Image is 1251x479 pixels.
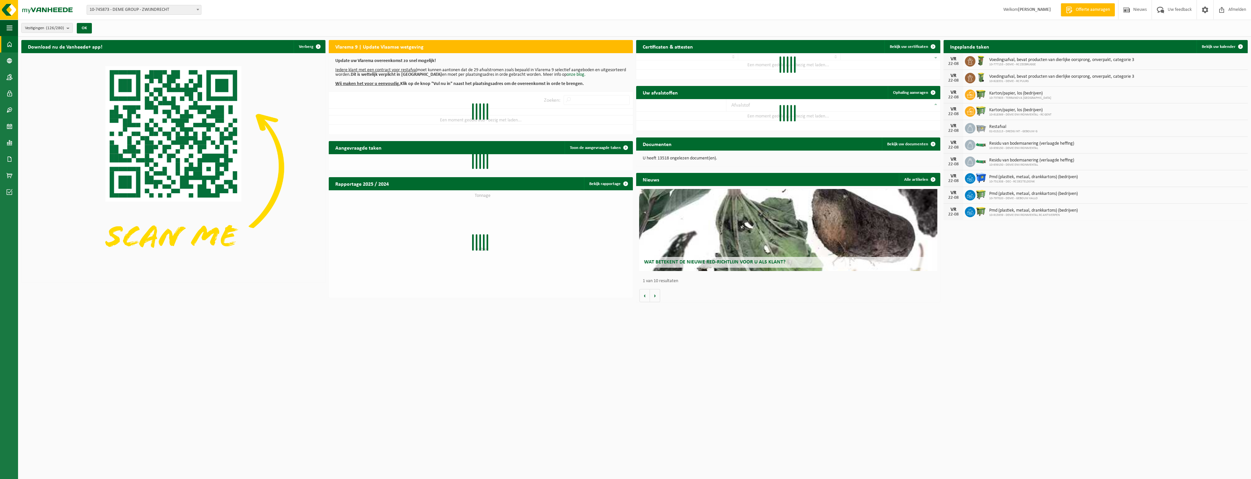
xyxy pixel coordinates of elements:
span: 10-928331 - DEME - RC PUURS [989,79,1134,83]
a: Toon de aangevraagde taken [565,141,632,154]
button: OK [77,23,92,33]
div: VR [947,73,960,78]
div: VR [947,190,960,196]
img: HK-XC-10-GN-00 [975,141,987,147]
span: 10-751308 - DEC - RC DESTELDONK [989,180,1078,184]
span: 10-745873 - DEME GROUP - ZWIJNDRECHT [87,5,201,15]
h2: Ingeplande taken [944,40,996,53]
h2: Aangevraagde taken [329,141,388,154]
span: 10-939150 - DEME ENVIRONMENTAL [989,163,1074,167]
span: 10-745873 - DEME GROUP - ZWIJNDRECHT [87,5,201,14]
img: WB-2500-GAL-GY-01 [975,122,987,133]
span: 10-797020 - DEME - GEBOUW KALLO [989,197,1078,200]
a: Bekijk uw kalender [1197,40,1247,53]
b: Update uw Vlarema overeenkomst zo snel mogelijk! [335,58,436,63]
a: Wat betekent de nieuwe RED-richtlijn voor u als klant? [639,189,937,271]
h2: Documenten [636,137,678,150]
a: Bekijk uw documenten [882,137,940,151]
div: 22-08 [947,196,960,200]
img: HK-XC-10-GN-00 [975,158,987,164]
div: VR [947,107,960,112]
a: Offerte aanvragen [1061,3,1115,16]
button: Vestigingen(126/280) [21,23,73,33]
span: Toon de aangevraagde taken [570,146,621,150]
img: Download de VHEPlus App [21,53,325,281]
h2: Certificaten & attesten [636,40,699,53]
div: 22-08 [947,145,960,150]
span: Vestigingen [25,23,64,33]
span: 10-915939 - DEME ENVIRONMENTAL RC ANTWERPEN [989,213,1078,217]
h2: Rapportage 2025 / 2024 [329,177,395,190]
button: Volgende [650,289,660,302]
div: 22-08 [947,95,960,100]
p: 1 van 10 resultaten [643,279,937,283]
b: Dit is wettelijk verplicht in [GEOGRAPHIC_DATA] [351,72,442,77]
span: Residu van bodemsanering (verlaagde heffing) [989,158,1074,163]
span: 02-015213 - DREDG INT - GEBOUW G [989,130,1037,134]
span: 10-737803 - TERRANOVA [GEOGRAPHIC_DATA] [989,96,1051,100]
span: Pmd (plastiek, metaal, drankkartons) (bedrijven) [989,175,1078,180]
div: 22-08 [947,78,960,83]
div: VR [947,90,960,95]
count: (126/280) [46,26,64,30]
span: 10-939150 - DEME ENVIRONMENTAL [989,146,1074,150]
span: Restafval [989,124,1037,130]
span: Verberg [299,45,313,49]
img: WB-0140-HPE-GN-50 [975,72,987,83]
p: U heeft 13518 ongelezen document(en). [643,156,934,161]
h2: Download nu de Vanheede+ app! [21,40,109,53]
span: Voedingsafval, bevat producten van dierlijke oorsprong, onverpakt, categorie 3 [989,57,1134,63]
div: VR [947,174,960,179]
span: Bekijk uw kalender [1202,45,1236,49]
span: Pmd (plastiek, metaal, drankkartons) (bedrijven) [989,191,1078,197]
div: 22-08 [947,62,960,66]
span: Karton/papier, los (bedrijven) [989,108,1052,113]
button: Vorige [639,289,650,302]
strong: [PERSON_NAME] [1018,7,1051,12]
img: WB-0060-HPE-GN-50 [975,55,987,66]
div: 22-08 [947,112,960,116]
div: 22-08 [947,179,960,183]
u: Wij maken het voor u eenvoudig. [335,81,400,86]
div: 22-08 [947,129,960,133]
div: VR [947,140,960,145]
a: onze blog. [567,72,586,77]
h2: Uw afvalstoffen [636,86,684,99]
p: moet kunnen aantonen dat de 29 afvalstromen zoals bepaald in Vlarema 9 selectief aangeboden en ui... [335,59,626,86]
h2: Nieuws [636,173,666,186]
span: Ophaling aanvragen [893,91,928,95]
span: Karton/papier, los (bedrijven) [989,91,1051,96]
img: WB-1100-HPE-GN-50 [975,206,987,217]
img: WB-0660-HPE-GN-50 [975,105,987,116]
a: Alle artikelen [899,173,940,186]
span: 10-918369 - DEME ENVIRONMENTAL - RC GENT [989,113,1052,117]
div: VR [947,157,960,162]
span: Wat betekent de nieuwe RED-richtlijn voor u als klant? [644,260,785,265]
button: Verberg [294,40,325,53]
img: WB-1100-HPE-BE-04 [975,172,987,183]
b: Klik op de knop "Vul nu in" naast het plaatsingsadres om de overeenkomst in orde te brengen. [335,81,584,86]
span: 10-777153 - DEME - RC ZEEBRUGGE [989,63,1134,67]
div: VR [947,207,960,212]
span: Residu van bodemsanering (verlaagde heffing) [989,141,1074,146]
div: VR [947,123,960,129]
span: Offerte aanvragen [1074,7,1112,13]
img: WB-1100-HPE-GN-50 [975,89,987,100]
span: Bekijk uw documenten [887,142,928,146]
h2: Vlarema 9 | Update Vlaamse wetgeving [329,40,430,53]
a: Bekijk rapportage [584,177,632,190]
span: Pmd (plastiek, metaal, drankkartons) (bedrijven) [989,208,1078,213]
a: Bekijk uw certificaten [885,40,940,53]
div: VR [947,56,960,62]
span: Bekijk uw certificaten [890,45,928,49]
div: 22-08 [947,212,960,217]
span: Voedingsafval, bevat producten van dierlijke oorsprong, onverpakt, categorie 3 [989,74,1134,79]
a: Ophaling aanvragen [888,86,940,99]
div: 22-08 [947,162,960,167]
img: WB-0660-HPE-GN-50 [975,189,987,200]
u: Iedere klant met een contract voor restafval [335,68,417,73]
